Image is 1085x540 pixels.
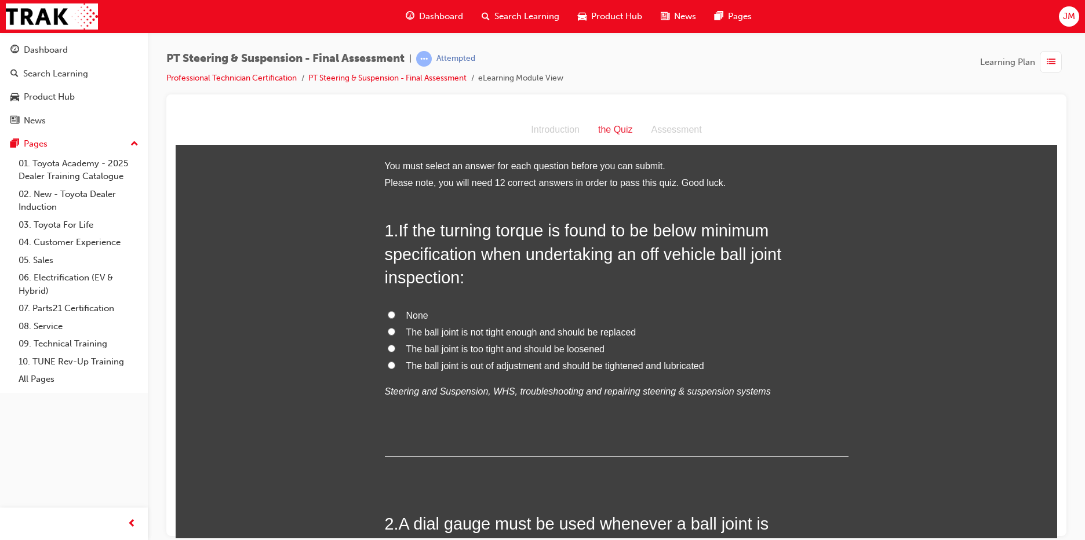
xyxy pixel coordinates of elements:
button: Pages [5,133,143,155]
li: You must select an answer for each question before you can submit. [209,43,673,60]
h2: 1 . [209,104,673,174]
span: News [674,10,696,23]
a: 02. New - Toyota Dealer Induction [14,185,143,216]
span: up-icon [130,137,139,152]
button: JM [1059,6,1079,27]
span: car-icon [10,92,19,103]
div: News [24,114,46,127]
a: 03. Toyota For Life [14,216,143,234]
span: car-icon [578,9,587,24]
span: news-icon [10,116,19,126]
span: The ball joint is too tight and should be loosened [231,229,429,239]
a: 06. Electrification (EV & Hybrid) [14,269,143,300]
a: pages-iconPages [705,5,761,28]
a: 09. Technical Training [14,335,143,353]
img: Trak [6,3,98,30]
a: Product Hub [5,86,143,108]
div: Search Learning [23,67,88,81]
span: None [231,195,253,205]
input: The ball joint is too tight and should be loosened [212,229,220,237]
a: Dashboard [5,39,143,61]
li: Please note, you will need 12 correct answers in order to pass this quiz. Good luck. [209,60,673,76]
button: DashboardSearch LearningProduct HubNews [5,37,143,133]
span: PT Steering & Suspension - Final Assessment [166,52,405,65]
a: News [5,110,143,132]
span: | [409,52,412,65]
div: Product Hub [24,90,75,104]
button: Learning Plan [980,51,1066,73]
a: 08. Service [14,318,143,335]
div: the Quiz [413,6,467,23]
div: Introduction [346,6,413,23]
a: guage-iconDashboard [396,5,472,28]
div: Dashboard [24,43,68,57]
a: PT Steering & Suspension - Final Assessment [308,73,467,83]
span: pages-icon [10,139,19,149]
a: 04. Customer Experience [14,233,143,251]
span: Product Hub [591,10,642,23]
div: Pages [24,137,48,151]
span: news-icon [661,9,669,24]
span: If the turning torque is found to be below minimum specification when undertaking an off vehicle ... [209,106,606,172]
a: 10. TUNE Rev-Up Training [14,353,143,371]
span: The ball joint is not tight enough and should be replaced [231,212,461,222]
em: Steering and Suspension, WHS, troubleshooting and repairing steering & suspension systems [209,271,595,281]
a: 07. Parts21 Certification [14,300,143,318]
div: Attempted [436,53,475,64]
span: Dashboard [419,10,463,23]
a: 05. Sales [14,251,143,269]
span: Pages [728,10,752,23]
h2: 2 . [209,397,673,444]
span: list-icon [1047,55,1055,70]
span: The ball joint is out of adjustment and should be tightened and lubricated [231,246,529,256]
span: learningRecordVerb_ATTEMPT-icon [416,51,432,67]
span: A dial gauge must be used whenever a ball joint is inspected. [209,399,594,441]
input: None [212,196,220,203]
input: The ball joint is not tight enough and should be replaced [212,213,220,220]
span: JM [1063,10,1075,23]
span: guage-icon [10,45,19,56]
a: news-iconNews [651,5,705,28]
span: guage-icon [406,9,414,24]
a: Search Learning [5,63,143,85]
span: search-icon [482,9,490,24]
a: 01. Toyota Academy - 2025 Dealer Training Catalogue [14,155,143,185]
a: Professional Technician Certification [166,73,297,83]
li: eLearning Module View [478,72,563,85]
span: search-icon [10,69,19,79]
a: car-iconProduct Hub [569,5,651,28]
a: search-iconSearch Learning [472,5,569,28]
span: prev-icon [128,517,136,531]
div: Assessment [467,6,536,23]
a: All Pages [14,370,143,388]
span: Learning Plan [980,56,1035,69]
span: Search Learning [494,10,559,23]
input: The ball joint is out of adjustment and should be tightened and lubricated [212,246,220,254]
span: pages-icon [715,9,723,24]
